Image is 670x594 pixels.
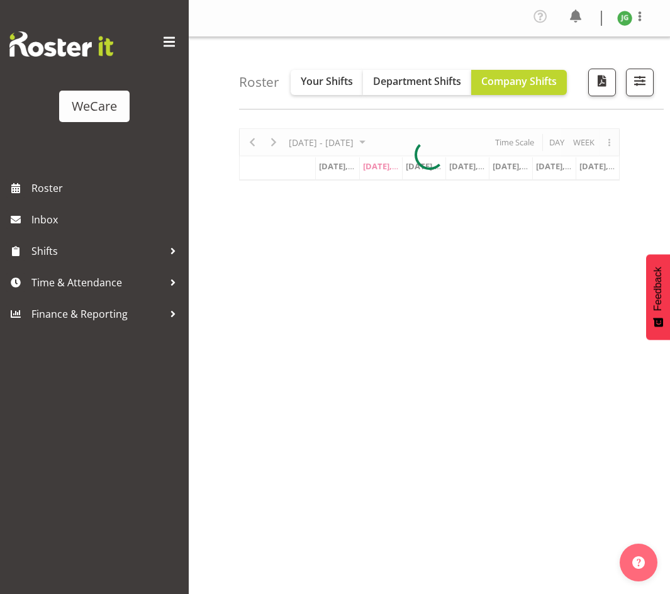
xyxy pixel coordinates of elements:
span: Finance & Reporting [31,305,164,323]
span: Feedback [652,267,664,311]
span: Time & Attendance [31,273,164,292]
img: Rosterit website logo [9,31,113,57]
button: Your Shifts [291,70,363,95]
span: Roster [31,179,182,198]
button: Company Shifts [471,70,567,95]
button: Filter Shifts [626,69,654,96]
img: janine-grundler10912.jpg [617,11,632,26]
button: Feedback - Show survey [646,254,670,340]
h4: Roster [239,75,279,89]
span: Department Shifts [373,74,461,88]
span: Company Shifts [481,74,557,88]
span: Your Shifts [301,74,353,88]
span: Shifts [31,242,164,261]
div: WeCare [72,97,117,116]
button: Department Shifts [363,70,471,95]
img: help-xxl-2.png [632,556,645,569]
span: Inbox [31,210,182,229]
button: Download a PDF of the roster according to the set date range. [588,69,616,96]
